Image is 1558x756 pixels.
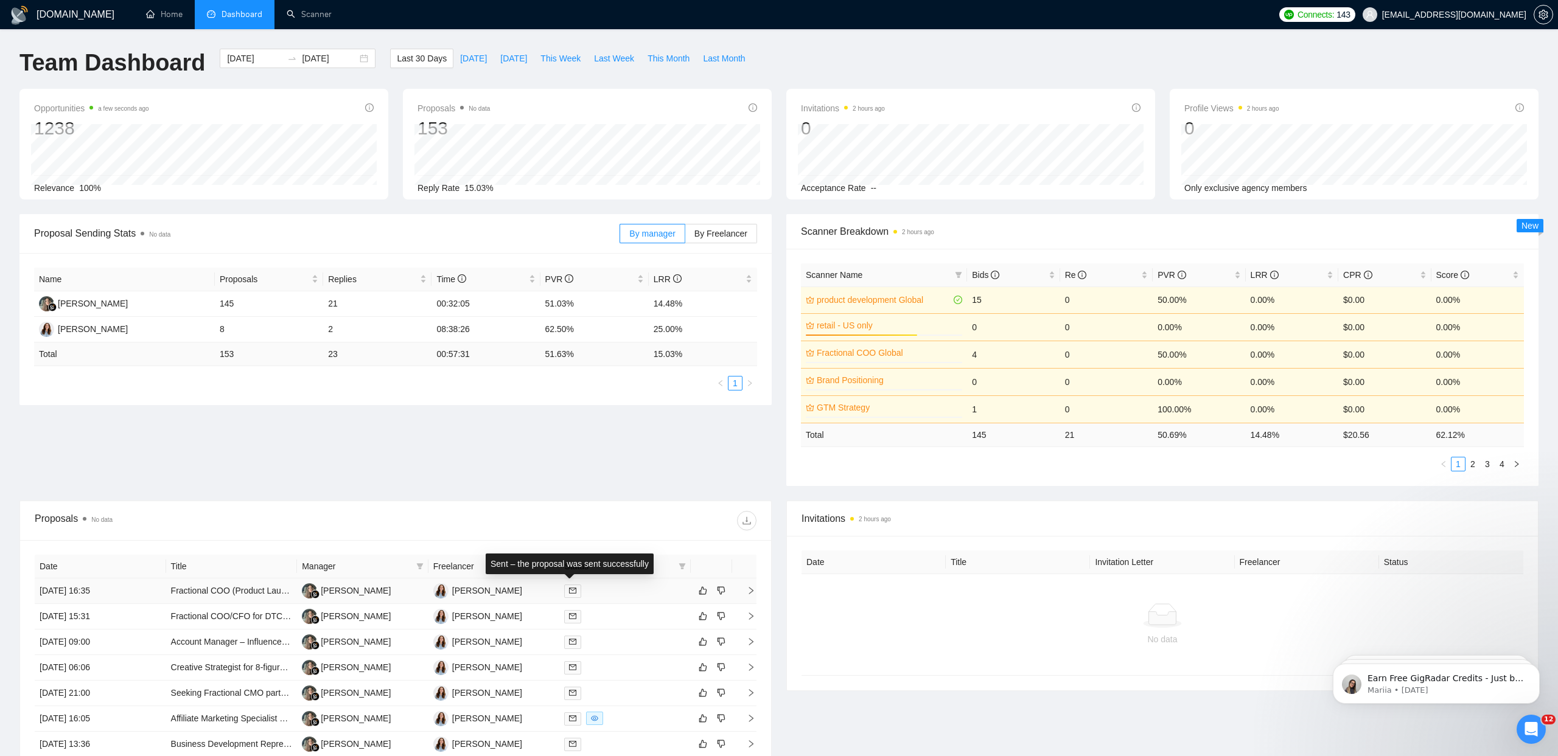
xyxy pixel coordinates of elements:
[328,272,417,286] span: Replies
[433,687,522,697] a: JM[PERSON_NAME]
[955,271,962,279] span: filter
[321,686,391,699] div: [PERSON_NAME]
[1338,368,1431,395] td: $0.00
[500,52,527,65] span: [DATE]
[1132,103,1141,112] span: info-circle
[433,585,522,595] a: JM[PERSON_NAME]
[594,52,634,65] span: Last Week
[1431,313,1525,341] td: 0.00%
[1246,368,1338,395] td: 0.00%
[39,296,54,311] img: LK
[714,583,728,598] button: dislike
[1153,286,1245,313] td: 50.00%
[1246,313,1338,341] td: 0.00%
[696,660,710,675] button: like
[714,634,728,649] button: dislike
[433,662,522,671] a: JM[PERSON_NAME]
[1065,270,1087,280] span: Re
[433,660,449,675] img: JM
[1431,423,1525,446] td: 62.12 %
[696,737,710,751] button: like
[323,342,431,366] td: 23
[1284,10,1294,19] img: upwork-logo.png
[1366,10,1374,19] span: user
[91,516,113,523] span: No data
[587,49,641,68] button: Last Week
[806,349,814,357] span: crown
[171,611,338,621] a: Fractional COO/CFO for DTC Brand Launch
[287,9,332,19] a: searchScanner
[311,692,320,701] img: gigradar-bm.png
[171,637,400,647] a: Account Manager – Influencer Marketing (Full-Time Remote)
[817,293,951,307] a: product development Global
[817,319,960,332] a: retail - US only
[699,637,707,647] span: like
[417,101,490,116] span: Proposals
[1364,271,1372,279] span: info-circle
[1465,457,1480,471] li: 2
[717,611,725,621] span: dislike
[649,317,757,342] td: 25.00%
[673,274,682,283] span: info-circle
[215,342,323,366] td: 153
[1451,457,1465,471] li: 1
[433,737,449,752] img: JM
[1315,638,1558,723] iframe: Intercom notifications message
[676,557,688,575] span: filter
[1495,457,1509,471] a: 4
[1481,457,1494,471] a: 3
[302,52,357,65] input: End date
[1246,286,1338,313] td: 0.00%
[34,226,620,241] span: Proposal Sending Stats
[1521,221,1539,231] span: New
[569,612,576,620] span: mail
[1343,270,1372,280] span: CPR
[390,49,453,68] button: Last 30 Days
[1338,395,1431,423] td: $0.00
[321,609,391,623] div: [PERSON_NAME]
[1338,341,1431,368] td: $0.00
[39,298,128,308] a: LK[PERSON_NAME]
[149,231,170,238] span: No data
[699,688,707,698] span: like
[460,52,487,65] span: [DATE]
[19,49,205,77] h1: Team Dashboard
[1338,313,1431,341] td: $0.00
[79,183,101,193] span: 100%
[641,49,696,68] button: This Month
[801,117,885,140] div: 0
[302,687,391,697] a: LK[PERSON_NAME]
[171,586,298,595] a: Fractional COO (Product Launch)
[431,317,540,342] td: 08:38:26
[1298,8,1334,21] span: Connects:
[323,291,431,317] td: 21
[452,661,522,674] div: [PERSON_NAME]
[871,183,876,193] span: --
[802,550,946,574] th: Date
[540,52,581,65] span: This Week
[714,660,728,675] button: dislike
[1542,715,1556,724] span: 12
[717,380,724,387] span: left
[746,380,753,387] span: right
[34,117,149,140] div: 1238
[1431,341,1525,368] td: 0.00%
[1431,286,1525,313] td: 0.00%
[321,635,391,648] div: [PERSON_NAME]
[714,685,728,700] button: dislike
[1509,457,1524,471] button: right
[699,739,707,749] span: like
[749,103,757,112] span: info-circle
[801,101,885,116] span: Invitations
[27,36,47,56] img: Profile image for Mariia
[321,712,391,725] div: [PERSON_NAME]
[311,667,320,675] img: gigradar-bm.png
[287,54,297,63] span: swap-right
[802,511,1523,526] span: Invitations
[35,511,396,530] div: Proposals
[1090,550,1234,574] th: Invitation Letter
[433,685,449,701] img: JM
[1153,423,1245,446] td: 50.69 %
[1060,368,1153,395] td: 0
[323,317,431,342] td: 2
